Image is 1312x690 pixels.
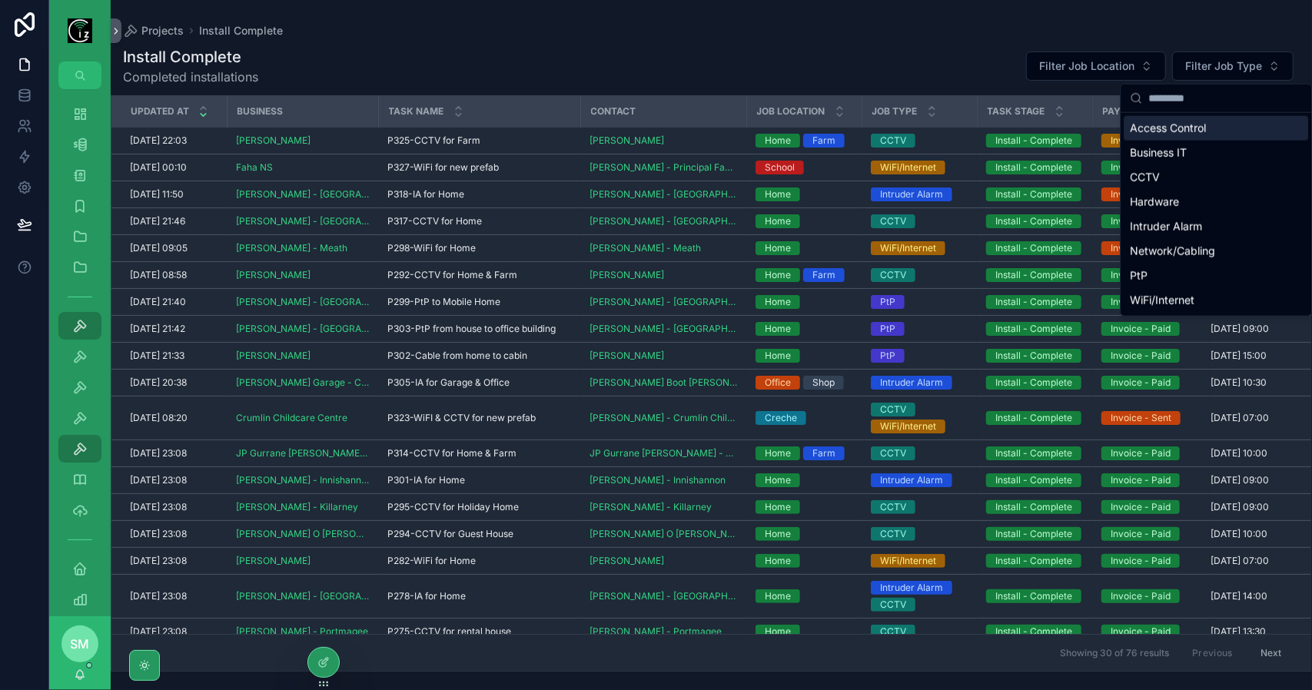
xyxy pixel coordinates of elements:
[236,323,369,335] a: [PERSON_NAME] - [GEOGRAPHIC_DATA]
[1101,241,1201,255] a: Invoice - Sent
[387,501,571,513] a: P295-CCTV for Holiday Home
[387,215,482,227] span: P317-CCTV for Home
[765,473,791,487] div: Home
[880,446,906,460] div: CCTV
[590,296,737,308] a: [PERSON_NAME] - [GEOGRAPHIC_DATA]
[1111,527,1171,541] div: Invoice - Paid
[387,296,571,308] a: P299-PtP to Mobile Home
[236,188,369,201] a: [PERSON_NAME] - [GEOGRAPHIC_DATA]
[880,403,906,416] div: CCTV
[590,269,737,281] a: [PERSON_NAME]
[130,215,218,227] a: [DATE] 21:46
[590,412,737,424] a: [PERSON_NAME] - Crumlin Childcare
[590,501,737,513] a: [PERSON_NAME] - Killarney
[123,23,184,38] a: Projects
[756,134,852,148] a: HomeFarm
[1101,527,1201,541] a: Invoice - Paid
[880,527,906,541] div: CCTV
[871,500,968,514] a: CCTV
[880,349,895,363] div: PtP
[1101,295,1201,309] a: Invoice - Paid
[756,268,852,282] a: HomeFarm
[995,295,1072,309] div: Install - Complete
[765,134,791,148] div: Home
[986,349,1083,363] a: Install - Complete
[986,376,1083,390] a: Install - Complete
[1026,51,1166,81] button: Select Button
[387,242,476,254] span: P298-WiFi for Home
[765,295,791,309] div: Home
[387,161,499,174] span: P327-WiFi for new prefab
[765,527,791,541] div: Home
[1124,141,1308,165] div: Business IT
[236,474,369,486] a: [PERSON_NAME] - Innishannon
[1211,350,1307,362] a: [DATE] 15:00
[236,215,369,227] a: [PERSON_NAME] - [GEOGRAPHIC_DATA]
[880,500,906,514] div: CCTV
[1039,58,1134,74] span: Filter Job Location
[871,376,968,390] a: Intruder Alarm
[1101,268,1201,282] a: Invoice - Paid
[1111,473,1171,487] div: Invoice - Paid
[995,241,1072,255] div: Install - Complete
[1124,214,1308,239] div: Intruder Alarm
[130,242,188,254] span: [DATE] 09:05
[590,323,737,335] a: [PERSON_NAME] - [GEOGRAPHIC_DATA]
[1121,113,1311,316] div: Suggestions
[49,89,111,616] div: scrollable content
[880,420,936,433] div: WiFi/Internet
[141,23,184,38] span: Projects
[880,134,906,148] div: CCTV
[1111,322,1171,336] div: Invoice - Paid
[590,447,737,459] a: JP Gurrane [PERSON_NAME] - Ohermong
[1124,190,1308,214] div: Hardware
[68,18,92,43] img: App logo
[871,161,968,174] a: WiFi/Internet
[995,527,1072,541] div: Install - Complete
[236,134,369,147] a: [PERSON_NAME]
[236,447,369,459] a: JP Gurrane [PERSON_NAME] - Ohermong
[590,474,737,486] a: [PERSON_NAME] - Innishannon
[880,214,906,228] div: CCTV
[765,376,791,390] div: Office
[756,214,852,228] a: Home
[765,411,797,425] div: Creche
[130,501,218,513] a: [DATE] 23:08
[871,268,968,282] a: CCTV
[756,187,852,201] a: Home
[1211,501,1307,513] a: [DATE] 09:00
[1101,411,1201,425] a: Invoice - Sent
[1172,51,1294,81] button: Select Button
[236,134,311,147] a: [PERSON_NAME]
[590,215,737,227] a: [PERSON_NAME] - [GEOGRAPHIC_DATA]
[236,296,369,308] span: [PERSON_NAME] - [GEOGRAPHIC_DATA]
[130,474,218,486] a: [DATE] 23:08
[756,161,852,174] a: School
[1111,500,1171,514] div: Invoice - Paid
[1101,187,1201,201] a: Invoice - Sent
[130,188,218,201] a: [DATE] 11:50
[387,323,571,335] a: P303-PtP from house to office building
[871,349,968,363] a: PtP
[1111,268,1171,282] div: Invoice - Paid
[590,134,737,147] a: [PERSON_NAME]
[756,500,852,514] a: Home
[756,411,852,425] a: Creche
[986,527,1083,541] a: Install - Complete
[1101,134,1201,148] a: Invoice - [DATE]
[1211,377,1267,389] span: [DATE] 10:30
[871,187,968,201] a: Intruder Alarm
[236,501,358,513] a: [PERSON_NAME] - Killarney
[130,296,186,308] span: [DATE] 21:40
[1211,323,1269,335] span: [DATE] 09:00
[130,350,184,362] span: [DATE] 21:33
[130,412,218,424] a: [DATE] 08:20
[590,161,737,174] a: [PERSON_NAME] - Principal Faha NS
[812,376,835,390] div: Shop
